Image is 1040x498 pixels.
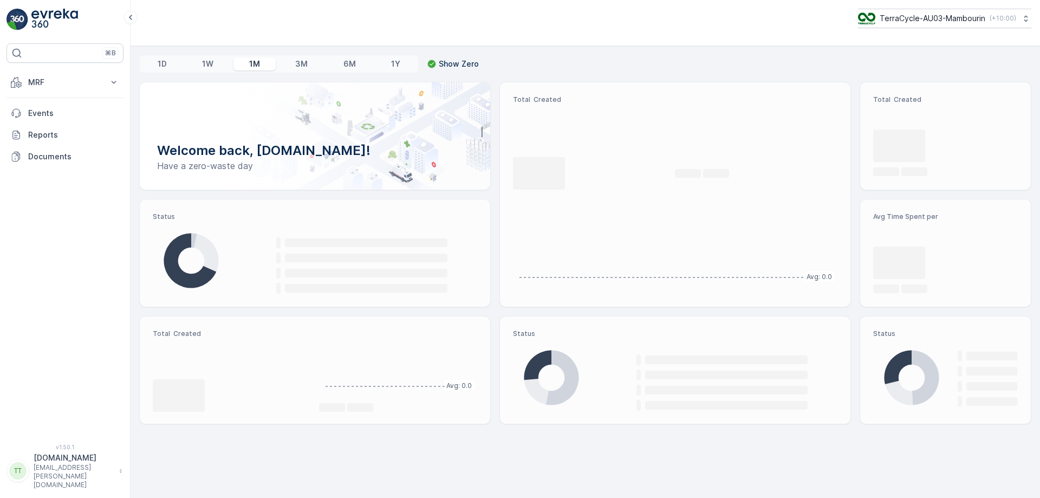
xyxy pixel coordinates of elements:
[34,463,114,489] p: [EMAIL_ADDRESS][PERSON_NAME][DOMAIN_NAME]
[880,13,985,24] p: TerraCycle-AU03-Mambourin
[34,452,114,463] p: [DOMAIN_NAME]
[157,159,473,172] p: Have a zero-waste day
[157,142,473,159] p: Welcome back, [DOMAIN_NAME]!
[6,102,123,124] a: Events
[158,59,167,69] p: 1D
[295,59,308,69] p: 3M
[513,95,837,104] p: Total Created
[513,329,837,338] p: Status
[6,124,123,146] a: Reports
[873,95,1018,104] p: Total Created
[202,59,213,69] p: 1W
[31,9,78,30] img: logo_light-DOdMpM7g.png
[153,329,310,338] p: Total Created
[873,329,1018,338] p: Status
[28,151,119,162] p: Documents
[153,212,477,221] p: Status
[6,9,28,30] img: logo
[439,59,479,69] p: Show Zero
[249,59,260,69] p: 1M
[105,49,116,57] p: ⌘B
[873,212,1018,221] p: Avg Time Spent per
[28,130,119,140] p: Reports
[343,59,356,69] p: 6M
[28,77,102,88] p: MRF
[858,9,1031,28] button: TerraCycle-AU03-Mambourin(+10:00)
[6,452,123,489] button: TT[DOMAIN_NAME][EMAIL_ADDRESS][PERSON_NAME][DOMAIN_NAME]
[28,108,119,119] p: Events
[9,462,27,480] div: TT
[990,14,1016,23] p: ( +10:00 )
[6,72,123,93] button: MRF
[6,444,123,450] span: v 1.50.1
[391,59,400,69] p: 1Y
[858,12,875,24] img: image_D6FFc8H.png
[6,146,123,167] a: Documents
